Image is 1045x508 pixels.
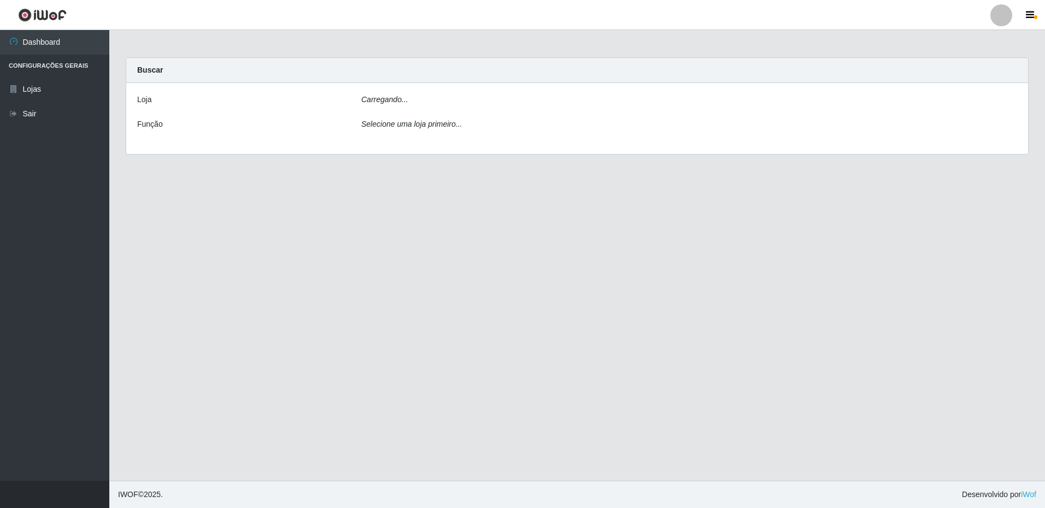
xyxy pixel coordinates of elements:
a: iWof [1021,490,1036,499]
span: © 2025 . [118,489,163,500]
img: CoreUI Logo [18,8,67,22]
strong: Buscar [137,66,163,74]
i: Carregando... [361,95,408,104]
i: Selecione uma loja primeiro... [361,120,462,128]
label: Loja [137,94,151,105]
span: IWOF [118,490,138,499]
span: Desenvolvido por [962,489,1036,500]
label: Função [137,119,163,130]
